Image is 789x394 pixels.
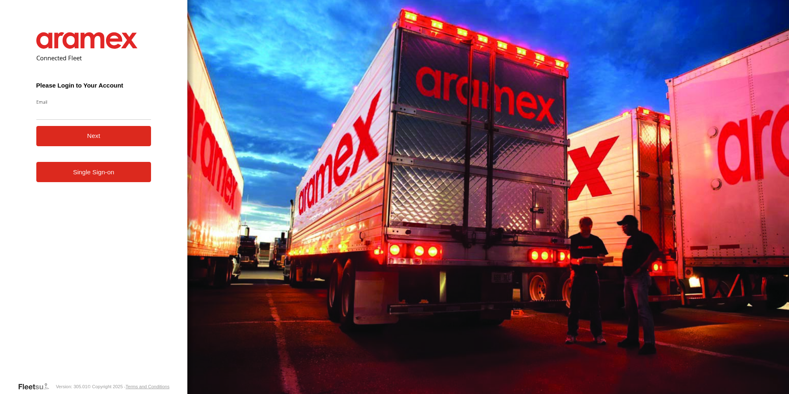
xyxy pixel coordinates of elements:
[36,54,151,62] h2: Connected Fleet
[56,384,87,389] div: Version: 305.01
[125,384,169,389] a: Terms and Conditions
[36,126,151,146] button: Next
[36,82,151,89] h3: Please Login to Your Account
[18,382,56,391] a: Visit our Website
[87,384,170,389] div: © Copyright 2025 -
[36,99,151,105] label: Email
[36,32,138,49] img: Aramex
[36,162,151,182] a: Single Sign-on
